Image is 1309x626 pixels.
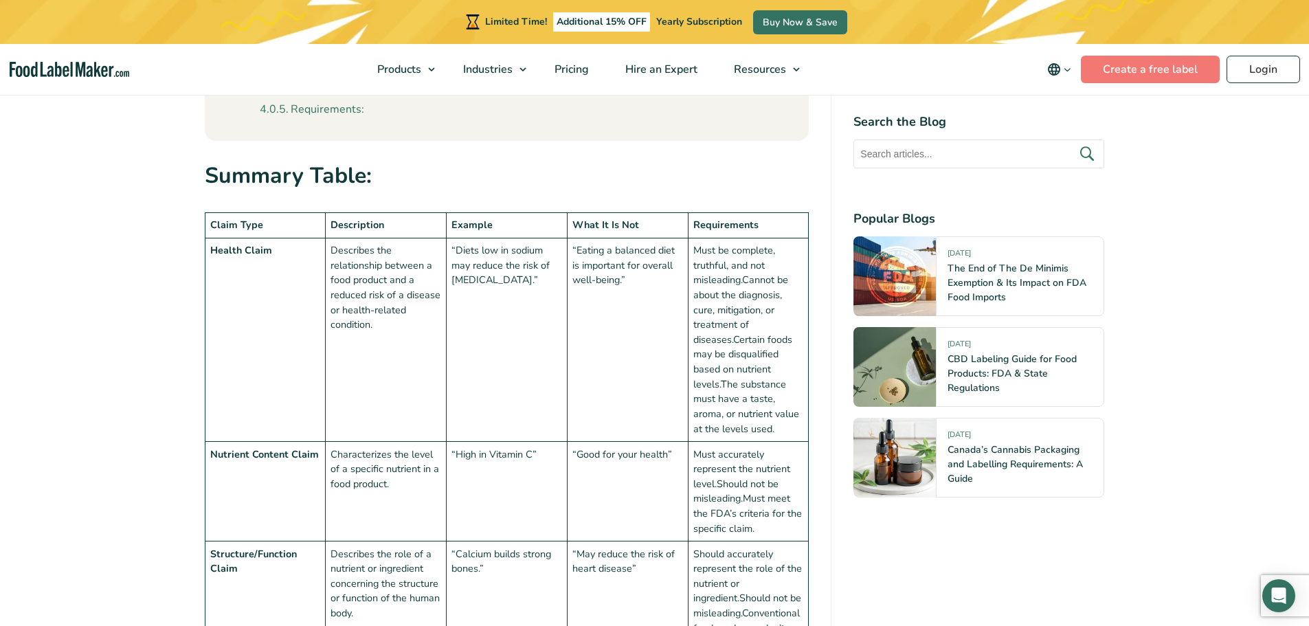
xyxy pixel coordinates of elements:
[656,15,742,28] span: Yearly Subscription
[260,101,364,119] a: Requirements:
[730,62,787,77] span: Resources
[753,10,847,34] a: Buy Now & Save
[567,442,688,541] td: “Good for your health”
[567,238,688,442] td: “Eating a balanced diet is important for overall well-being.”
[1227,56,1300,83] a: Login
[210,447,319,461] strong: Nutrient Content Claim
[688,238,809,442] td: Must be complete, truthful, and not misleading.Cannot be about the diagnosis, cure, mitigation, o...
[447,238,568,442] td: “Diets low in sodium may reduce the risk of [MEDICAL_DATA].”
[459,62,514,77] span: Industries
[948,262,1086,304] a: The End of The De Minimis Exemption & Its Impact on FDA Food Imports
[948,353,1077,394] a: CBD Labeling Guide for Food Products: FDA & State Regulations
[1262,579,1295,612] div: Open Intercom Messenger
[451,218,493,232] strong: Example
[1081,56,1220,83] a: Create a free label
[445,44,533,95] a: Industries
[210,243,272,257] strong: Health Claim
[607,44,713,95] a: Hire an Expert
[853,139,1104,168] input: Search articles...
[373,62,423,77] span: Products
[326,442,447,541] td: Characterizes the level of a specific nutrient in a food product.
[688,442,809,541] td: Must accurately represent the nutrient level.Should not be misleading.Must meet the FDA’s criteri...
[331,218,384,232] strong: Description
[326,238,447,442] td: Describes the relationship between a food product and a reduced risk of a disease or health-relat...
[853,210,1104,228] h4: Popular Blogs
[550,62,590,77] span: Pricing
[948,248,971,264] span: [DATE]
[359,44,442,95] a: Products
[537,44,604,95] a: Pricing
[853,113,1104,131] h4: Search the Blog
[948,429,971,445] span: [DATE]
[553,12,650,32] span: Additional 15% OFF
[210,547,297,576] strong: Structure/Function Claim
[572,218,639,232] strong: What It Is Not
[693,218,759,232] strong: Requirements
[485,15,547,28] span: Limited Time!
[621,62,699,77] span: Hire an Expert
[447,442,568,541] td: “High in Vitamin C”
[210,218,263,232] strong: Claim Type
[948,443,1083,485] a: Canada’s Cannabis Packaging and Labelling Requirements: A Guide
[716,44,807,95] a: Resources
[205,161,372,190] strong: Summary Table:
[948,339,971,355] span: [DATE]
